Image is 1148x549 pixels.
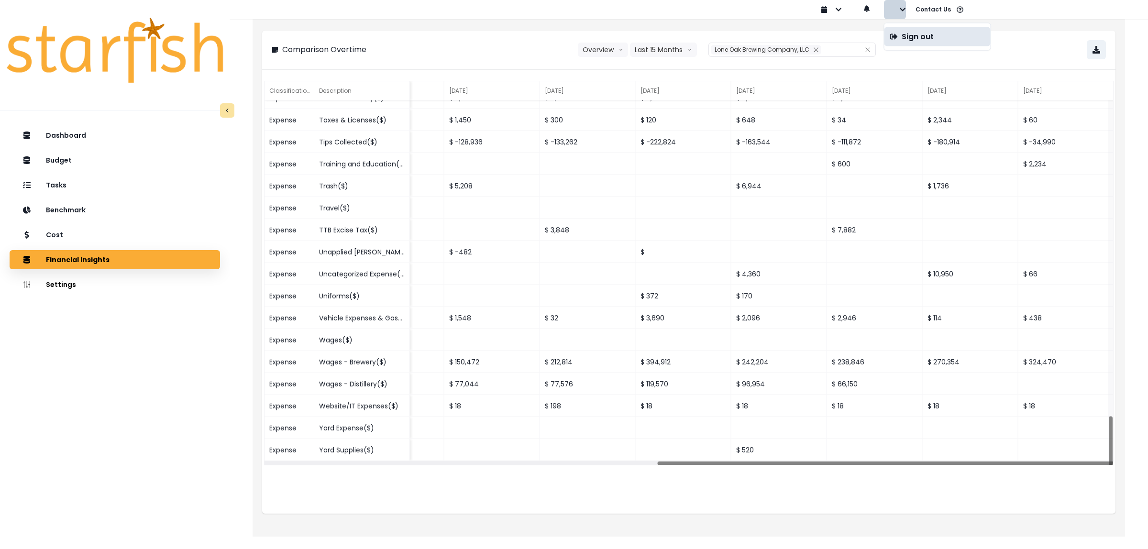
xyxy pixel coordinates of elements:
[10,176,220,195] button: Tasks
[540,351,636,373] div: $ 212,814
[1018,153,1114,175] div: $ 2,234
[46,206,86,214] p: Benchmark
[265,417,314,439] div: Expense
[540,81,636,100] div: [DATE]
[540,109,636,131] div: $ 300
[636,109,731,131] div: $ 120
[314,219,410,241] div: TTB Excise Tax($)
[10,126,220,145] button: Dashboard
[314,417,410,439] div: Yard Expense($)
[902,32,934,41] p: Sign out
[618,45,623,55] svg: arrow down line
[715,45,809,54] span: Lone Oak Brewing Company, LLC
[1018,109,1114,131] div: $ 60
[636,395,731,417] div: $ 18
[265,109,314,131] div: Expense
[265,395,314,417] div: Expense
[444,81,540,100] div: [DATE]
[265,197,314,219] div: Expense
[265,263,314,285] div: Expense
[1018,81,1114,100] div: [DATE]
[827,109,923,131] div: $ 34
[1018,307,1114,329] div: $ 438
[731,263,827,285] div: $ 4,360
[731,439,827,461] div: $ 520
[731,307,827,329] div: $ 2,096
[923,81,1018,100] div: [DATE]
[923,307,1018,329] div: $ 114
[636,285,731,307] div: $ 372
[314,285,410,307] div: Uniforms($)
[540,395,636,417] div: $ 198
[827,153,923,175] div: $ 600
[314,307,410,329] div: Vehicle Expenses & Gas($)
[265,219,314,241] div: Expense
[10,200,220,220] button: Benchmark
[444,241,540,263] div: $ -482
[923,131,1018,153] div: $ -180,914
[265,81,314,100] div: Classification
[636,241,731,263] div: $
[636,131,731,153] div: $ -222,824
[636,81,731,100] div: [DATE]
[827,373,923,395] div: $ 66,150
[314,175,410,197] div: Trash($)
[813,47,819,53] svg: close
[865,45,871,55] button: Clear
[265,175,314,197] div: Expense
[444,351,540,373] div: $ 150,472
[314,81,410,100] div: Description
[314,153,410,175] div: Training and Education($)
[687,45,692,55] svg: arrow down line
[265,131,314,153] div: Expense
[314,351,410,373] div: Wages - Brewery($)
[10,250,220,269] button: Financial Insights
[314,329,410,351] div: Wages($)
[711,45,821,55] div: Lone Oak Brewing Company, LLC
[636,373,731,395] div: $ 119,570
[731,131,827,153] div: $ -163,544
[731,373,827,395] div: $ 96,954
[444,395,540,417] div: $ 18
[731,395,827,417] div: $ 18
[630,43,697,57] button: Last 15 Monthsarrow down line
[444,373,540,395] div: $ 77,044
[827,307,923,329] div: $ 2,946
[731,175,827,197] div: $ 6,944
[827,131,923,153] div: $ -111,872
[314,263,410,285] div: Uncategorized Expense($)
[540,373,636,395] div: $ 77,576
[923,395,1018,417] div: $ 18
[923,175,1018,197] div: $ 1,736
[444,307,540,329] div: $ 1,548
[265,307,314,329] div: Expense
[10,225,220,244] button: Cost
[540,307,636,329] div: $ 32
[827,395,923,417] div: $ 18
[923,351,1018,373] div: $ 270,354
[1018,395,1114,417] div: $ 18
[265,241,314,263] div: Expense
[540,131,636,153] div: $ -133,262
[444,109,540,131] div: $ 1,450
[578,43,628,57] button: Overviewarrow down line
[811,45,821,55] button: Remove
[827,81,923,100] div: [DATE]
[1018,263,1114,285] div: $ 66
[265,373,314,395] div: Expense
[314,131,410,153] div: Tips Collected($)
[265,329,314,351] div: Expense
[865,47,871,53] svg: close
[46,181,66,189] p: Tasks
[265,153,314,175] div: Expense
[314,439,410,461] div: Yard Supplies($)
[314,197,410,219] div: Travel($)
[46,132,86,140] p: Dashboard
[731,351,827,373] div: $ 242,204
[636,351,731,373] div: $ 394,912
[731,81,827,100] div: [DATE]
[265,351,314,373] div: Expense
[923,109,1018,131] div: $ 2,344
[10,151,220,170] button: Budget
[46,156,72,165] p: Budget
